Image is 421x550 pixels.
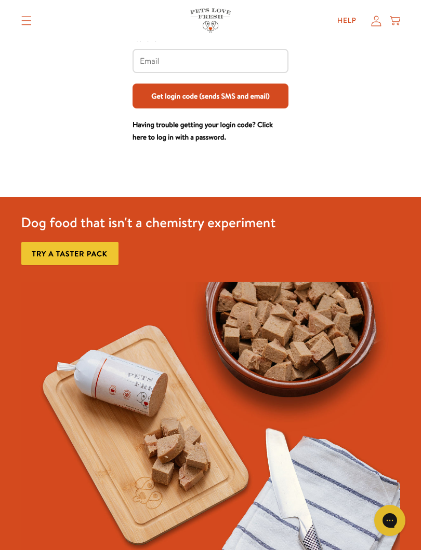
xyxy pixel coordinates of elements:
[21,214,276,231] h3: Dog food that isn't a chemistry experiment
[190,8,231,33] img: Pets Love Fresh
[140,56,281,67] input: Your email input field
[133,119,273,142] a: Having trouble getting your login code? Click here to log in with a password.
[13,8,40,34] summary: Translation missing: en.sections.header.menu
[329,10,365,31] a: Help
[21,242,119,265] a: Try a taster pack
[133,84,288,108] button: Get login code (sends SMS and email)
[369,501,411,540] iframe: Gorgias live chat messenger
